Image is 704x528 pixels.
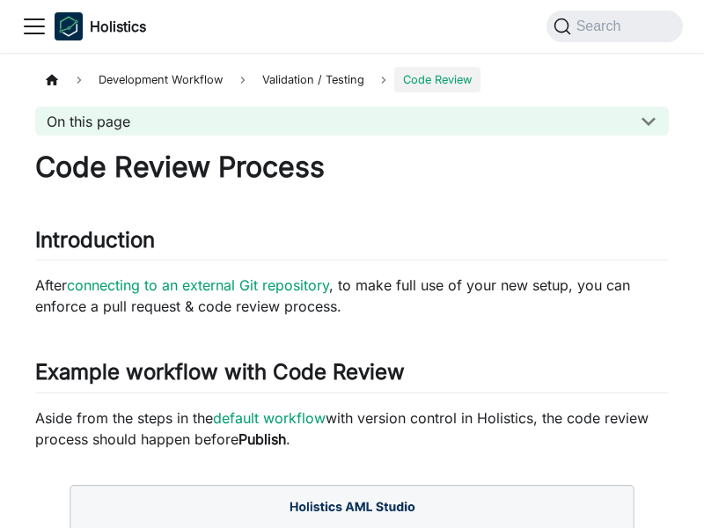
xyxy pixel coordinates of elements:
[21,13,48,40] button: Toggle navigation bar
[238,430,286,448] strong: Publish
[35,359,669,392] h2: Example workflow with Code Review
[35,150,669,185] h1: Code Review Process
[55,12,83,40] img: Holistics
[35,275,669,317] p: After , to make full use of your new setup, you can enforce a pull request & code review process.
[394,67,480,92] span: Code Review
[35,227,669,260] h2: Introduction
[67,276,329,294] a: connecting to an external Git repository
[55,12,146,40] a: HolisticsHolisticsHolistics
[35,407,669,450] p: Aside from the steps in the with version control in Holistics, the code review process should hap...
[571,18,632,34] span: Search
[546,11,683,42] button: Search (Command+K)
[35,67,669,92] nav: Breadcrumbs
[90,16,146,37] b: Holistics
[35,67,69,92] a: Home page
[213,409,326,427] a: default workflow
[90,67,231,92] span: Development Workflow
[35,106,669,136] button: On this page
[253,67,373,92] span: Validation / Testing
